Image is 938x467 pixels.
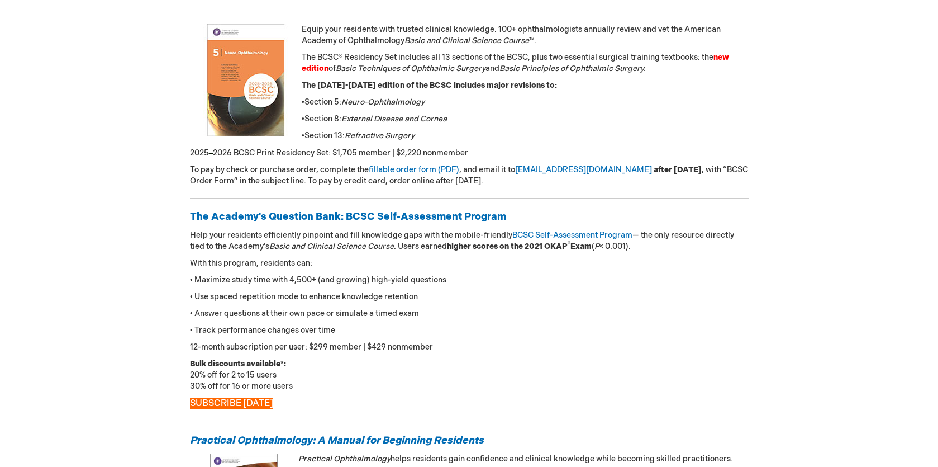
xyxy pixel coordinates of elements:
strong: after [DATE] [654,165,702,174]
span: Section 8: [304,114,447,124]
p: helps residents gain confidence and clinical knowledge while becoming skilled practitioners. [190,454,749,465]
p: • [190,114,749,125]
a: fillable order form (PDF) [369,165,459,174]
p: 20% off for 2 to 15 users 30% off for 16 or more users [190,358,749,392]
a: Practical Ophthalmology: A Manual for Beginning Residents [190,436,484,446]
a: [EMAIL_ADDRESS][DOMAIN_NAME] [515,165,652,174]
em: . [644,64,646,73]
p: • Maximize study time with 4,500+ (and growing) high-yield questions [190,275,749,286]
span: Section 5: [304,97,425,107]
p: 12-month subscription per user: $299 member | $429 nonmember [190,342,749,353]
a: The Academy's Question Bank: BCSC Self-Assessment Program [190,213,506,222]
em: External Disease and Cornea [341,114,447,124]
em: Basic Techniques of Ophthalmic Surgery [336,64,485,73]
p: Equip your residents with trusted clinical knowledge. 100+ ophthalmologists annually review and v... [190,24,749,46]
a: BCSC Self-Assessment Program [512,230,632,240]
em: Practical Ophthalmology [298,454,391,464]
p: • [190,130,749,141]
em: asic Principles of Ophthalmic Surgery [504,64,644,73]
p: 2025 2026 BCSC Print Residency Set: $1,705 member | $2,220 nonmember [190,147,749,159]
em: Basic and Clinical Science Course [269,242,394,251]
img: BCSC 2020-2021 Section 4 [190,24,302,136]
p: • Answer questions at their own pace or simulate a timed exam [190,308,749,319]
strong: The Academy's Question Bank: BCSC Self-Assessment Program [190,211,506,223]
em: Basic and Clinical Science Course [404,36,529,45]
em: Practical Ophthalmology: A Manual for Beginning Residents [190,435,484,446]
span: Section 13: [304,131,415,140]
p: Help your residents efficiently pinpoint and fill knowledge gaps with the mobile-friendly — the o... [190,230,749,252]
p: With this program, residents can: [190,258,749,269]
span: SUBSCRIBE [DATE] [190,398,273,409]
p: • Track performance changes over time [190,325,749,336]
p: The BCSC® Residency Set includes all 13 sections of the BCSC, plus two essential surgical trainin... [190,52,749,74]
p: • Use spaced repetition mode to enhance knowledge retention [190,291,749,303]
em: Neuro-Ophthalmology [341,97,425,107]
p: • [190,97,749,108]
em: B [499,64,504,73]
strong: Bulk discounts available*: [190,359,286,369]
p: To pay by check or purchase order, complete the , and email it to , with “BCSC Order Form” in the... [190,164,749,187]
em: P [594,242,599,251]
sup: ® [568,241,570,248]
span: – [209,148,213,157]
em: Refractive Surgery [345,131,415,140]
a: SUBSCRIBE [DATE] [190,399,273,408]
strong: The [DATE]-[DATE] edition of the BCSC includes major revisions to: [302,81,557,90]
strong: higher scores on the 2021 OKAP Exam [447,242,592,251]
